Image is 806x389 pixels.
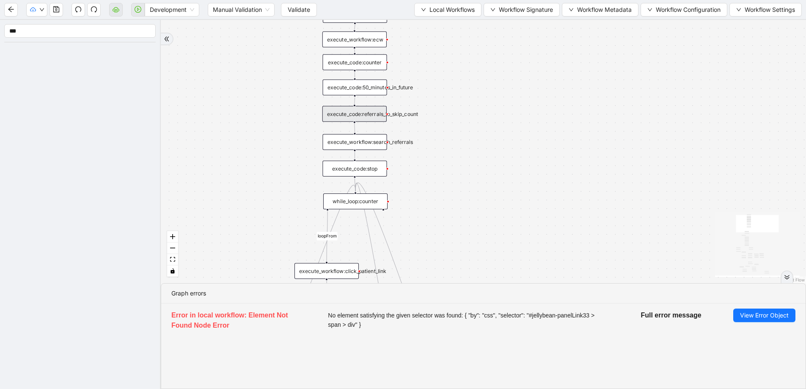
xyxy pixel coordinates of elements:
[641,310,701,320] h5: Full error message
[647,7,652,12] span: down
[91,6,97,13] span: redo
[429,5,475,14] span: Local Workflows
[562,3,638,17] button: downWorkflow Metadata
[569,7,574,12] span: down
[39,7,44,12] span: down
[75,6,82,13] span: undo
[294,263,359,279] div: execute_workflow:click_patient_link
[4,3,18,17] button: arrow-left
[322,80,387,96] div: execute_code:50_minutes_in_future
[26,3,47,17] button: cloud-uploaddown
[171,310,296,331] h5: Error in local workflow: Element Not Found Node Error
[378,216,388,226] span: plus-circle
[213,3,270,16] span: Manual Validation
[784,274,790,280] span: double-right
[641,3,727,17] button: downWorkflow Configuration
[322,31,387,47] div: execute_workflow:ecw
[53,6,60,13] span: save
[113,6,119,13] span: cloud-server
[50,3,63,17] button: save
[322,106,387,122] div: execute_code:referrals_to_skip_count
[167,265,178,277] button: toggle interactivity
[740,311,789,320] span: View Error Object
[323,193,388,210] div: while_loop:counterplus-circle
[281,3,317,17] button: Validate
[733,309,795,322] button: View Error Object
[322,54,387,70] div: execute_code:counter
[323,7,387,23] div: trigger
[323,193,388,210] div: while_loop:counter
[328,311,609,329] span: No element satisfying the given selector was found: { "by": "css", "selector": "#jellybean-panelL...
[322,161,387,177] div: execute_code:stop
[421,7,426,12] span: down
[736,7,741,12] span: down
[167,231,178,243] button: zoom in
[414,3,481,17] button: downLocal Workflows
[490,7,495,12] span: down
[72,3,85,17] button: undo
[288,5,310,14] span: Validate
[322,134,387,150] div: execute_workflow:search_referrals
[8,6,14,13] span: arrow-left
[150,3,194,16] span: Development
[30,7,36,13] span: cloud-upload
[87,3,101,17] button: redo
[577,5,632,14] span: Workflow Metadata
[729,3,802,17] button: downWorkflow Settings
[499,5,553,14] span: Workflow Signature
[109,3,123,17] button: cloud-server
[171,289,795,298] div: Graph errors
[164,36,170,42] span: double-right
[783,277,805,282] a: React Flow attribution
[745,5,795,14] span: Workflow Settings
[167,243,178,254] button: zoom out
[167,254,178,265] button: fit view
[484,3,560,17] button: downWorkflow Signature
[317,211,338,262] g: Edge from while_loop:counter to execute_workflow:click_patient_link
[656,5,721,14] span: Workflow Configuration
